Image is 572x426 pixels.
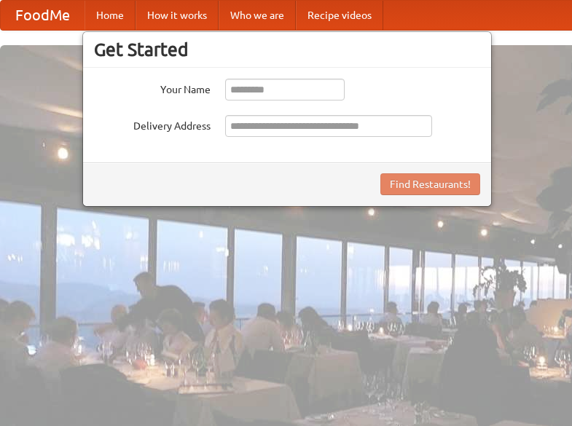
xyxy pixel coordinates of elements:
[219,1,296,30] a: Who we are
[94,115,211,133] label: Delivery Address
[296,1,383,30] a: Recipe videos
[94,39,480,60] h3: Get Started
[94,79,211,97] label: Your Name
[136,1,219,30] a: How it works
[85,1,136,30] a: Home
[380,173,480,195] button: Find Restaurants!
[1,1,85,30] a: FoodMe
